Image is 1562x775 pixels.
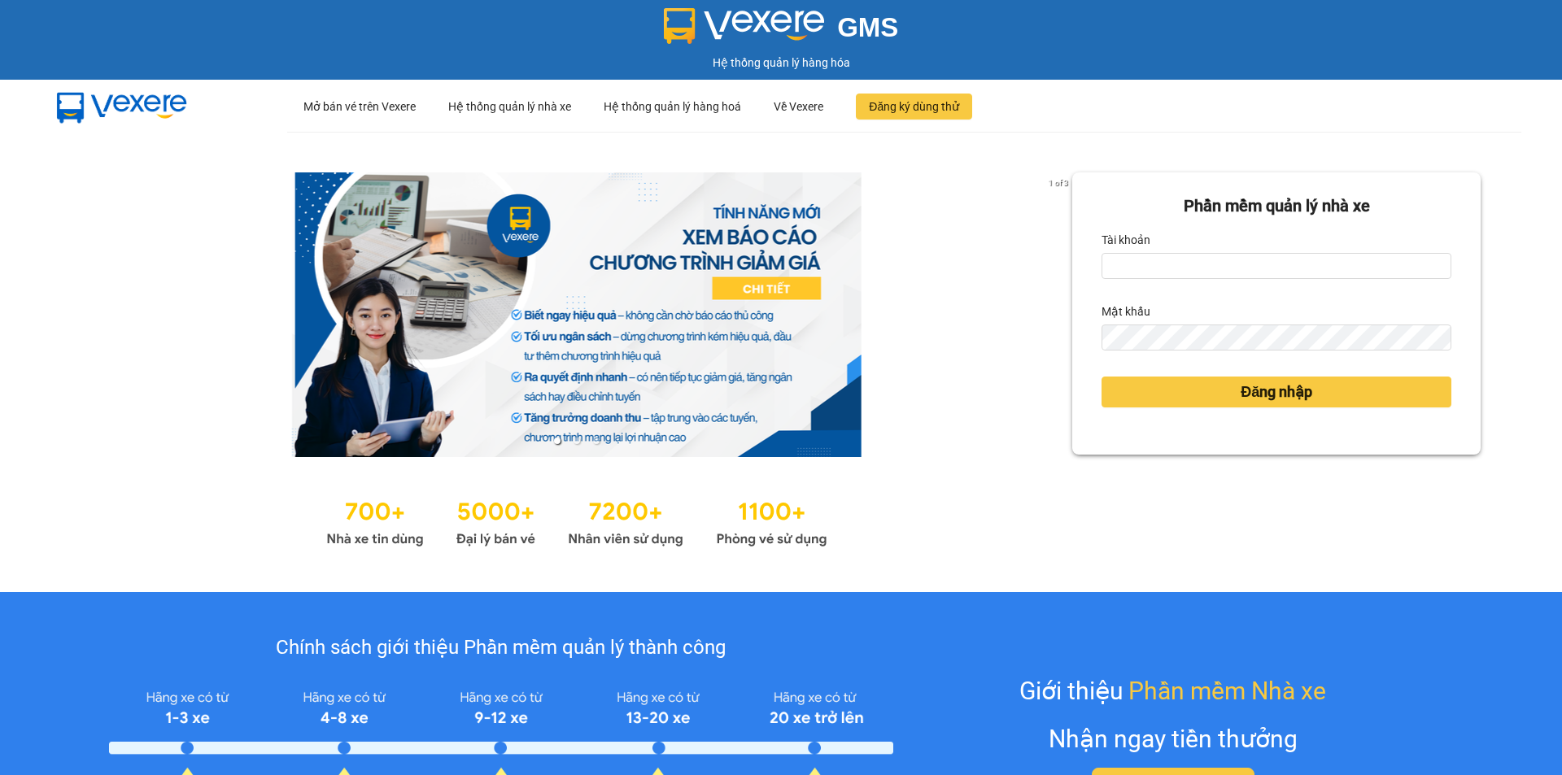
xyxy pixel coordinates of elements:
div: Hệ thống quản lý hàng hoá [604,81,741,133]
div: Hệ thống quản lý hàng hóa [4,54,1558,72]
button: Đăng nhập [1102,377,1451,407]
div: Hệ thống quản lý nhà xe [448,81,571,133]
div: Phần mềm quản lý nhà xe [1102,194,1451,219]
span: Đăng nhập [1241,381,1312,403]
input: Mật khẩu [1102,324,1451,350]
div: Mở bán vé trên Vexere [303,81,416,133]
button: Đăng ký dùng thử [856,94,972,120]
img: mbUUG5Q.png [41,80,203,133]
img: logo 2 [664,8,825,44]
span: Đăng ký dùng thử [869,98,959,115]
div: Giới thiệu [1019,672,1326,710]
li: slide item 3 [593,438,600,444]
label: Tài khoản [1102,227,1150,253]
li: slide item 2 [574,438,580,444]
button: previous slide / item [81,172,104,457]
label: Mật khẩu [1102,298,1150,324]
span: GMS [837,12,898,42]
input: Tài khoản [1102,253,1451,279]
img: Statistics.png [326,490,827,551]
button: next slide / item [1049,172,1072,457]
div: Về Vexere [774,81,823,133]
p: 1 of 3 [1044,172,1072,194]
span: Phần mềm Nhà xe [1128,672,1326,710]
a: GMS [664,24,899,37]
div: Nhận ngay tiền thưởng [1049,720,1298,758]
div: Chính sách giới thiệu Phần mềm quản lý thành công [109,633,892,664]
li: slide item 1 [554,438,561,444]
